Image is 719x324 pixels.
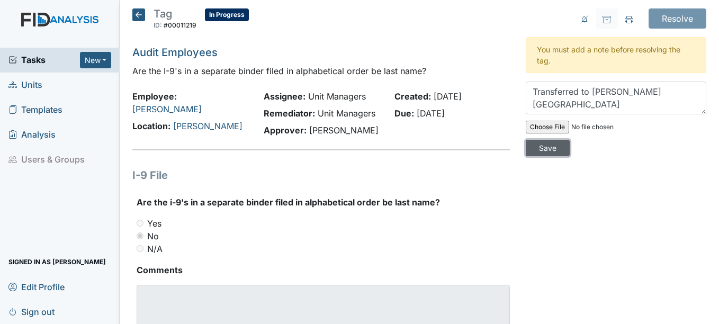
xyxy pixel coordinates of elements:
label: Yes [147,217,161,230]
p: Are the I-9's in a separate binder filed in alphabetical order be last name? [132,65,509,77]
a: [PERSON_NAME] [132,104,202,114]
span: Units [8,77,42,93]
span: #00011219 [164,21,196,29]
span: Tag [154,7,172,20]
input: No [137,232,143,239]
strong: Due: [394,108,414,119]
a: Audit Employees [132,46,218,59]
span: Unit Managers [308,91,366,102]
div: You must add a note before resolving the tag. [526,37,706,73]
input: Yes [137,220,143,227]
input: Resolve [649,8,706,29]
span: In Progress [205,8,249,21]
label: Are the i-9's in a separate binder filed in alphabetical order be last name? [137,196,440,209]
strong: Remediator: [264,108,315,119]
strong: Approver: [264,125,307,136]
span: Unit Managers [318,108,375,119]
a: [PERSON_NAME] [173,121,242,131]
strong: Assignee: [264,91,305,102]
span: Edit Profile [8,278,65,295]
label: N/A [147,242,163,255]
strong: Comments [137,264,509,276]
h1: I-9 File [132,167,509,183]
label: No [147,230,159,242]
span: Templates [8,102,62,118]
input: N/A [137,245,143,252]
strong: Employee: [132,91,177,102]
button: New [80,52,112,68]
span: ID: [154,21,162,29]
strong: Location: [132,121,170,131]
span: [PERSON_NAME] [309,125,379,136]
input: Save [526,140,570,156]
span: Analysis [8,127,56,143]
span: [DATE] [417,108,445,119]
span: [DATE] [434,91,462,102]
span: Sign out [8,303,55,320]
span: Signed in as [PERSON_NAME] [8,254,106,270]
a: Tasks [8,53,80,66]
strong: Created: [394,91,431,102]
